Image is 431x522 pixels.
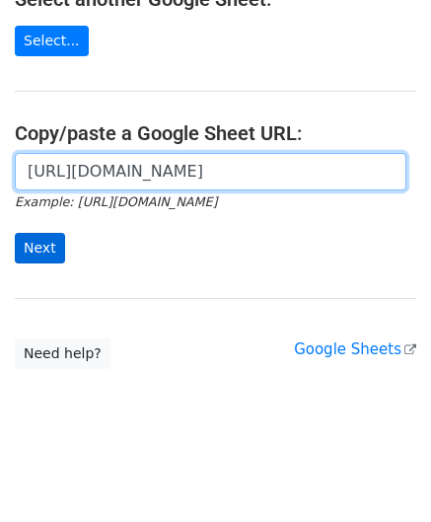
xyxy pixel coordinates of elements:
iframe: Chat Widget [332,427,431,522]
input: Next [15,233,65,263]
a: Select... [15,26,89,56]
small: Example: [URL][DOMAIN_NAME] [15,194,217,209]
a: Google Sheets [294,340,416,358]
h4: Copy/paste a Google Sheet URL: [15,121,416,145]
a: Need help? [15,338,110,369]
input: Paste your Google Sheet URL here [15,153,406,190]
